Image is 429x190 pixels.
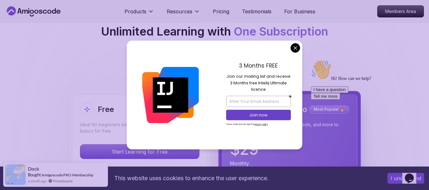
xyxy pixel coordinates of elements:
span: One Subscription [234,24,328,38]
button: Products [124,8,154,20]
p: Monthly [230,160,249,167]
button: Resources [167,8,200,20]
h2: Unlimited Learning with [101,25,328,38]
iframe: chat widget [308,57,423,161]
p: Ideal for beginners exploring coding and learning the basics for free. [80,121,199,134]
a: Testimonials [242,8,271,15]
a: Start Learning for Free [80,148,199,155]
button: Accept cookies [387,173,424,184]
button: Start Learning for Free [80,144,199,159]
span: Bought [28,172,41,177]
div: This website uses cookies to enhance the user experience. [5,171,378,185]
p: Start Learning for Free [80,145,199,159]
p: Resources [167,8,192,15]
a: Amigoscode PRO Membership [42,173,93,177]
span: Dock [28,166,39,172]
div: 👋Hi! How can we help?I have a questionTell me more [3,3,117,43]
img: provesource social proof notification image [5,164,26,185]
a: ProveSource [53,178,73,184]
span: Hi! How can we help? [3,19,63,24]
a: Members Area [377,5,424,17]
h2: Free [98,104,114,115]
img: :wave: [3,3,23,23]
a: For Business [284,8,315,15]
iframe: chat widget [402,165,423,184]
p: $ 29 [230,142,259,157]
button: I have a question [3,29,40,36]
button: Tell me more [3,36,32,43]
a: Pricing [213,8,229,15]
span: a month ago [28,178,47,184]
p: Products [124,8,146,15]
p: Members Area [378,6,424,17]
